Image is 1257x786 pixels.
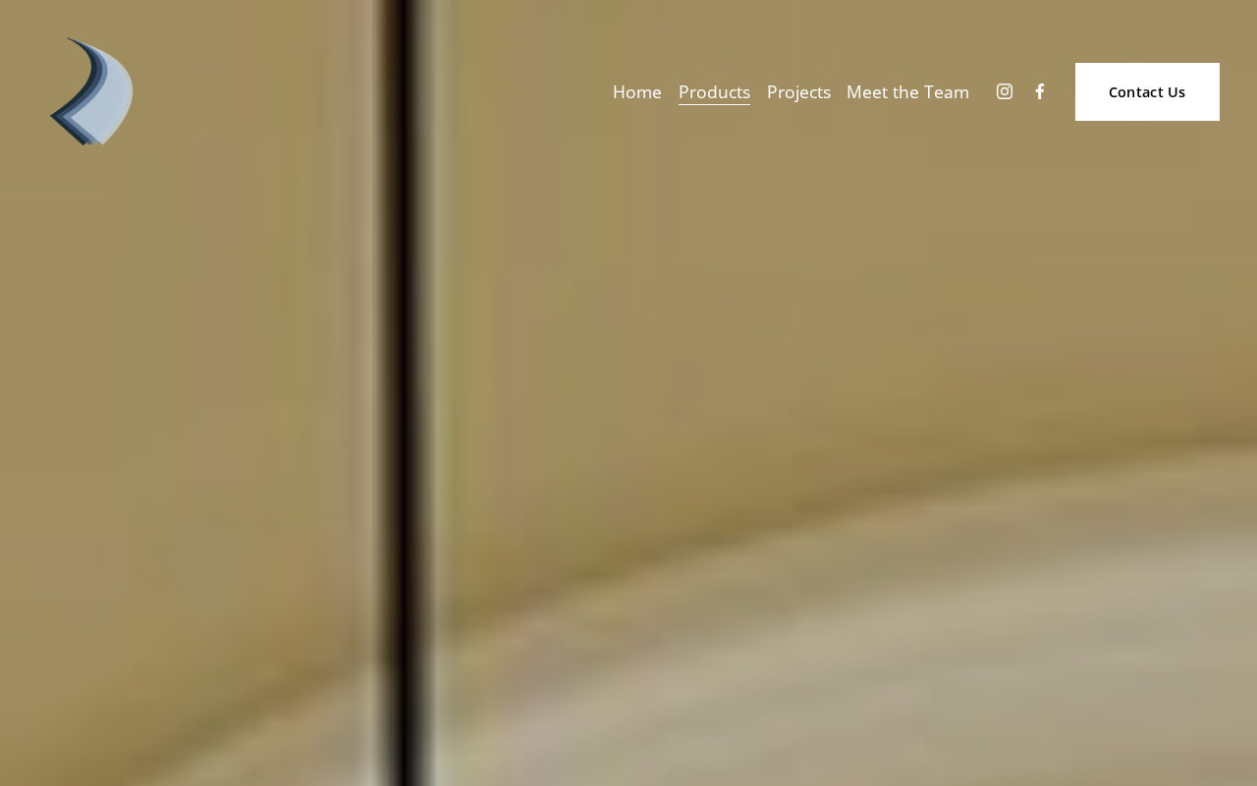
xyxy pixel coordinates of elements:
[1075,63,1220,121] a: Contact Us
[37,37,145,145] img: Debonair | Curtains, Blinds, Shutters &amp; Awnings
[679,75,750,109] a: folder dropdown
[679,77,750,108] span: Products
[767,75,831,109] a: Projects
[1030,82,1050,101] a: Facebook
[847,75,969,109] a: Meet the Team
[995,82,1014,101] a: Instagram
[613,75,662,109] a: Home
